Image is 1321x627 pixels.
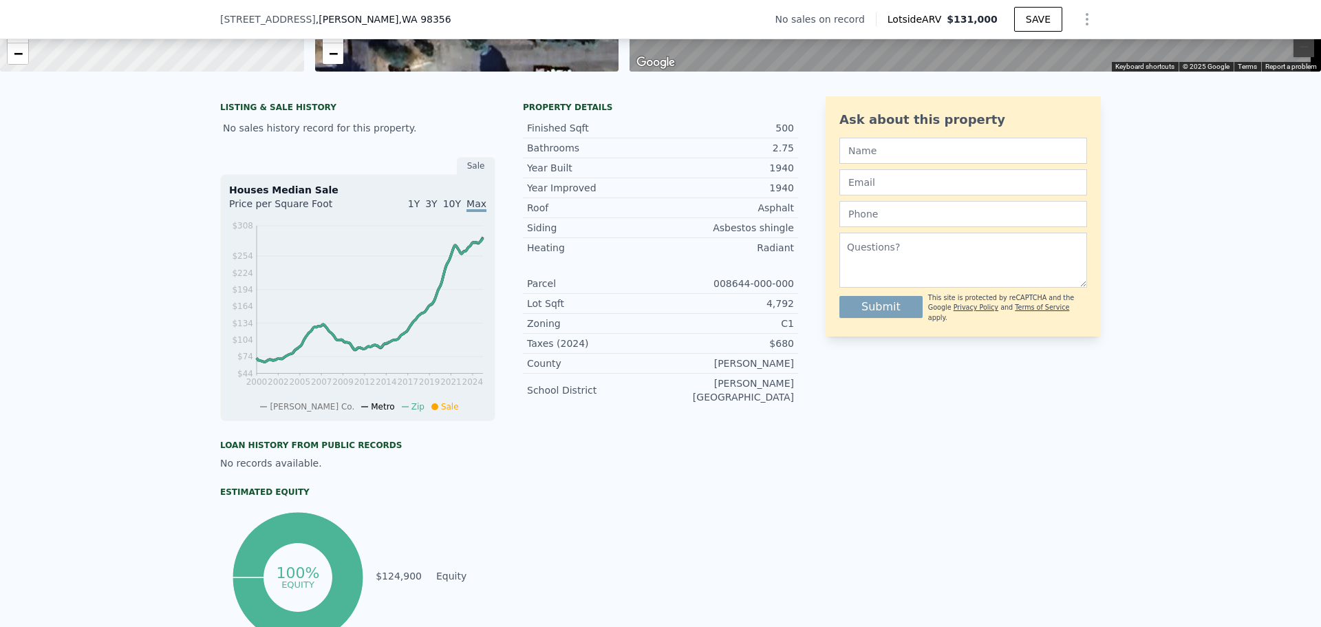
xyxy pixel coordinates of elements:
div: Houses Median Sale [229,183,486,197]
div: 500 [660,121,794,135]
div: Year Improved [527,181,660,195]
div: Lot Sqft [527,297,660,310]
div: County [527,357,660,370]
span: 1Y [408,198,420,209]
tspan: equity [281,579,314,589]
span: $131,000 [947,14,998,25]
tspan: 2005 [289,377,310,387]
div: This site is protected by reCAPTCHA and the Google and apply. [928,293,1087,323]
div: 1940 [660,181,794,195]
div: Taxes (2024) [527,337,660,350]
tspan: 2017 [397,377,418,387]
tspan: 2024 [462,377,484,387]
input: Phone [839,201,1087,227]
a: Report a problem [1265,63,1317,70]
div: Sale [457,157,495,175]
span: − [328,45,337,62]
tspan: $74 [237,352,253,361]
span: Metro [371,402,394,412]
tspan: 100% [276,564,319,582]
button: Keyboard shortcuts [1115,62,1174,72]
tspan: $134 [232,319,253,328]
button: Submit [839,296,923,318]
div: [PERSON_NAME] [660,357,794,370]
button: Zoom out [1293,36,1314,57]
div: 1940 [660,161,794,175]
div: LISTING & SALE HISTORY [220,102,495,116]
tspan: 2012 [354,377,376,387]
div: Asphalt [660,201,794,215]
span: © 2025 Google [1183,63,1229,70]
div: Estimated Equity [220,487,495,498]
div: 4,792 [660,297,794,310]
button: Show Options [1073,6,1101,33]
tspan: 2014 [376,377,397,387]
div: [PERSON_NAME][GEOGRAPHIC_DATA] [660,376,794,404]
tspan: 2007 [311,377,332,387]
div: Roof [527,201,660,215]
span: Lotside ARV [888,12,947,26]
div: Heating [527,241,660,255]
tspan: 2019 [419,377,440,387]
div: Ask about this property [839,110,1087,129]
tspan: $224 [232,268,253,278]
a: Zoom out [8,43,28,64]
div: Zoning [527,317,660,330]
div: Finished Sqft [527,121,660,135]
tspan: 2000 [246,377,268,387]
tspan: $194 [232,285,253,295]
span: Sale [441,402,459,412]
tspan: $308 [232,221,253,231]
tspan: 2021 [440,377,462,387]
tspan: $164 [232,301,253,311]
div: No sales history record for this property. [220,116,495,140]
div: Year Built [527,161,660,175]
div: Price per Square Foot [229,197,358,219]
a: Terms of Service [1015,304,1069,311]
span: Zip [411,402,425,412]
div: No sales on record [775,12,876,26]
tspan: $104 [232,335,253,345]
div: $680 [660,337,794,350]
span: [STREET_ADDRESS] [220,12,316,26]
div: Radiant [660,241,794,255]
span: Max [466,198,486,212]
tspan: $254 [232,251,253,261]
span: [PERSON_NAME] Co. [270,402,354,412]
a: Privacy Policy [954,304,998,311]
img: Google [633,54,678,72]
input: Name [839,138,1087,164]
tspan: $44 [237,369,253,379]
div: Loan history from public records [220,440,495,451]
td: Equity [433,568,495,584]
a: Terms [1238,63,1257,70]
div: Bathrooms [527,141,660,155]
span: , [PERSON_NAME] [316,12,451,26]
div: Siding [527,221,660,235]
button: SAVE [1014,7,1062,32]
div: Parcel [527,277,660,290]
div: Asbestos shingle [660,221,794,235]
td: $124,900 [375,568,422,584]
div: 008644-000-000 [660,277,794,290]
a: Zoom out [323,43,343,64]
span: 10Y [443,198,461,209]
div: 2.75 [660,141,794,155]
span: − [14,45,23,62]
div: Property details [523,102,798,113]
div: School District [527,383,660,397]
div: No records available. [220,456,495,470]
span: 3Y [425,198,437,209]
input: Email [839,169,1087,195]
tspan: 2002 [268,377,289,387]
a: Open this area in Google Maps (opens a new window) [633,54,678,72]
span: , WA 98356 [399,14,451,25]
tspan: 2009 [332,377,354,387]
div: C1 [660,317,794,330]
